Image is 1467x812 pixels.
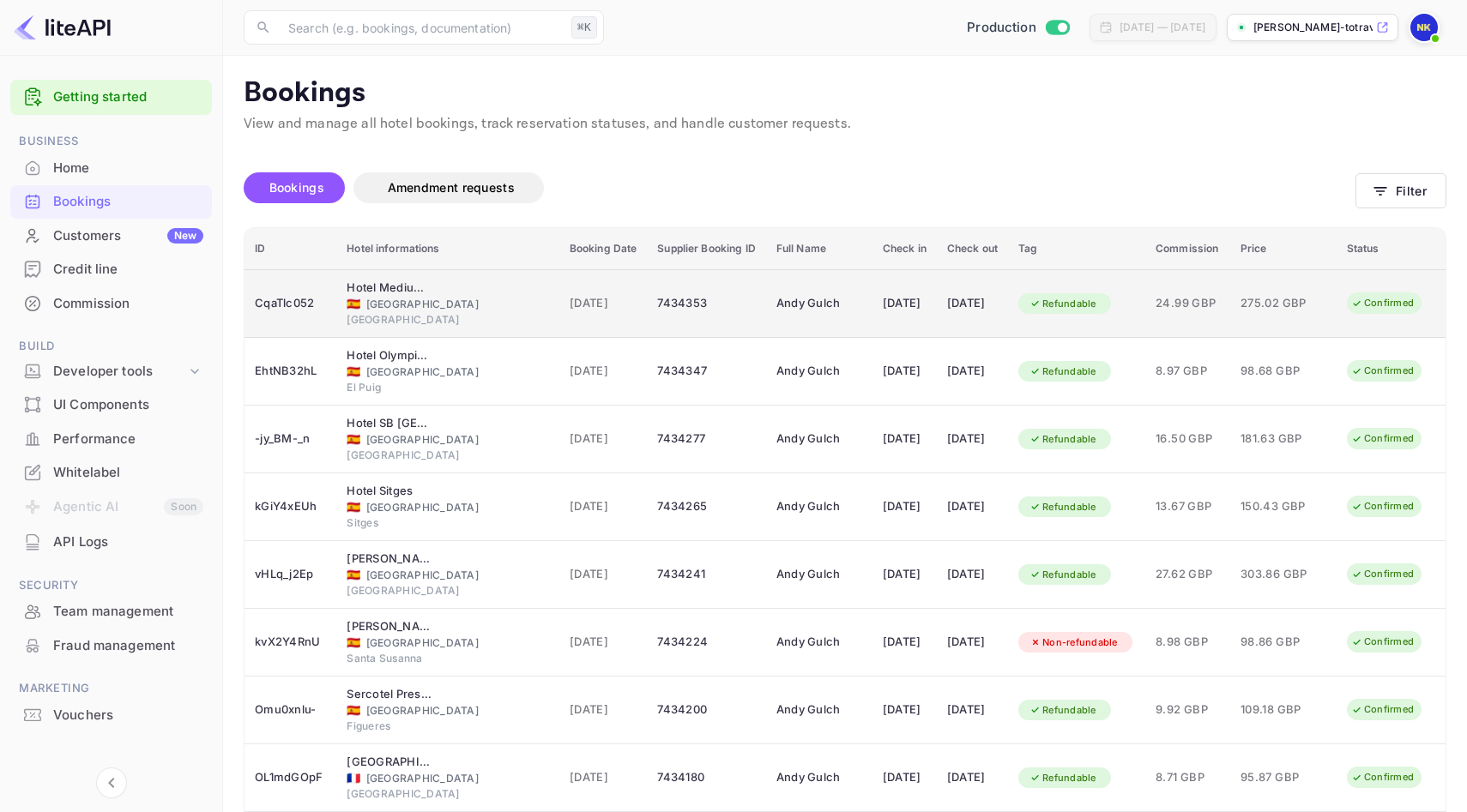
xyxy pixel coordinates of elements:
[53,294,203,314] div: Commission
[53,192,203,212] div: Bookings
[1018,767,1108,789] div: Refundable
[347,280,432,297] div: Hotel Medium Valencia
[1337,228,1446,270] th: Status
[255,561,326,588] div: vHLq_j2Ep
[53,636,203,656] div: Fraud management
[10,595,212,627] a: Team management
[1340,360,1425,382] div: Confirmed
[1156,701,1220,719] span: 9.92 GBP
[10,337,212,356] span: Build
[570,701,637,719] span: [DATE]
[53,226,203,246] div: Customers
[347,550,432,568] div: Leonardo Boutique Hotel Barcelona Sagrada Familia
[1230,228,1337,270] th: Price
[1340,631,1425,653] div: Confirmed
[347,380,549,395] div: El Puig
[657,290,755,317] div: 7434353
[336,228,559,270] th: Hotel informations
[1241,633,1326,652] span: 98.86 GBP
[347,448,549,463] div: [GEOGRAPHIC_DATA]
[883,493,927,520] div: [DATE]
[776,629,862,656] div: Andy Gulch
[1008,228,1145,270] th: Tag
[10,423,212,456] div: Performance
[53,532,203,552] div: API Logs
[10,699,212,731] a: Vouchers
[10,388,212,422] div: UI Components
[347,568,549,583] div: [GEOGRAPHIC_DATA]
[947,764,998,791] div: [DATE]
[1018,564,1108,586] div: Refundable
[347,569,360,580] span: Spain
[347,773,360,784] span: France
[570,430,637,448] span: [DATE]
[657,425,755,453] div: 7434277
[1340,292,1425,314] div: Confirmed
[960,18,1076,38] div: Switch to Sandbox mode
[10,220,212,251] a: CustomersNew
[347,298,360,310] span: Spain
[559,228,648,270] th: Booking Date
[244,114,1446,135] p: View and manage all hotel bookings, track reservation statuses, and handle customer requests.
[347,415,432,432] div: Hotel SB Ciutat Tarragona
[347,432,549,448] div: [GEOGRAPHIC_DATA]
[10,185,212,219] div: Bookings
[244,76,1446,111] p: Bookings
[967,18,1036,38] span: Production
[883,764,927,791] div: [DATE]
[347,703,549,719] div: [GEOGRAPHIC_DATA]
[1120,20,1205,35] div: [DATE] — [DATE]
[1156,768,1220,787] span: 8.71 GBP
[1253,20,1373,35] p: [PERSON_NAME]-totrave...
[347,364,549,380] div: [GEOGRAPHIC_DATA]
[1156,565,1220,584] span: 27.62 GBP
[657,561,755,588] div: 7434241
[96,767,127,798] button: Collapse navigation
[1241,430,1326,448] span: 181.63 GBP
[883,629,927,656] div: [DATE]
[776,764,862,791] div: Andy Gulch
[1241,768,1326,787] span: 95.87 GBP
[947,561,998,588] div: [DATE]
[10,80,212,115] div: Getting started
[10,576,212,595] span: Security
[1156,430,1220,448] span: 16.50 GBP
[347,651,549,666] div: Santa Susanna
[10,679,212,698] span: Marketing
[570,497,637,516] span: [DATE]
[570,565,637,584] span: [DATE]
[1355,173,1446,208] button: Filter
[347,312,549,328] div: [GEOGRAPHIC_DATA]
[1018,700,1108,721] div: Refundable
[883,358,927,385] div: [DATE]
[10,699,212,732] div: Vouchers
[53,430,203,449] div: Performance
[347,434,360,445] span: Spain
[1241,497,1326,516] span: 150.43 GBP
[571,16,597,39] div: ⌘K
[657,493,755,520] div: 7434265
[347,618,432,635] div: Don Ángel
[1018,293,1108,315] div: Refundable
[1156,362,1220,381] span: 8.97 GBP
[1241,362,1326,381] span: 98.68 GBP
[10,253,212,285] a: Credit line
[947,493,998,520] div: [DATE]
[53,159,203,178] div: Home
[244,228,336,270] th: ID
[10,423,212,454] a: Performance
[657,629,755,656] div: 7434224
[255,764,326,791] div: OL1mdGOpF
[347,297,549,312] div: [GEOGRAPHIC_DATA]
[883,696,927,724] div: [DATE]
[347,583,549,598] div: [GEOGRAPHIC_DATA]
[1340,767,1425,788] div: Confirmed
[570,362,637,381] span: [DATE]
[1340,699,1425,720] div: Confirmed
[53,463,203,483] div: Whitelabel
[10,287,212,319] a: Commission
[244,172,1355,203] div: account-settings tabs
[347,705,360,716] span: Spain
[10,456,212,490] div: Whitelabel
[10,132,212,151] span: Business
